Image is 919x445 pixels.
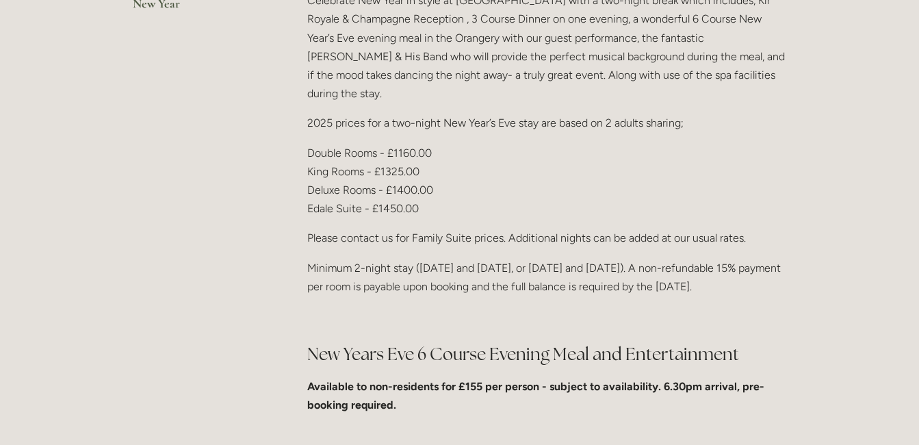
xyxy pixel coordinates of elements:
p: Double Rooms - £1160.00 King Rooms - £1325.00 Deluxe Rooms - £1400.00 Edale Suite - £1450.00 [307,144,787,218]
strong: Available to non-residents for £155 per person - subject to availability. 6.30pm arrival, pre-boo... [307,380,764,411]
h2: New Years Eve 6 Course Evening Meal and Entertainment [307,342,787,366]
p: 2025 prices for a two-night New Year’s Eve stay are based on 2 adults sharing; [307,114,787,132]
p: Minimum 2-night stay ([DATE] and [DATE], or [DATE] and [DATE]). A non-refundable 15% payment per ... [307,259,787,296]
p: Please contact us for Family Suite prices. Additional nights can be added at our usual rates. [307,229,787,247]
